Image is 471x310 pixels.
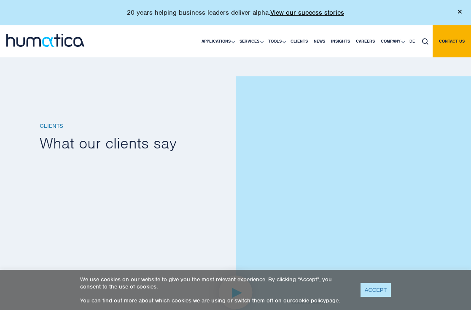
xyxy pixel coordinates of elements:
[353,25,378,57] a: Careers
[433,25,471,57] a: Contact us
[127,8,344,17] p: 20 years helping business leaders deliver alpha.
[422,38,428,45] img: search_icon
[80,297,350,304] p: You can find out more about which cookies we are using or switch them off on our page.
[237,25,265,57] a: Services
[311,25,328,57] a: News
[378,25,406,57] a: Company
[6,34,84,47] img: logo
[288,25,311,57] a: Clients
[361,283,391,297] a: ACCEPT
[199,25,237,57] a: Applications
[270,8,344,17] a: View our success stories
[292,297,326,304] a: cookie policy
[328,25,353,57] a: Insights
[265,25,288,57] a: Tools
[409,38,415,44] span: DE
[80,276,350,290] p: We use cookies on our website to give you the most relevant experience. By clicking “Accept”, you...
[40,123,432,130] h6: CLIENTS
[40,134,432,153] h2: What our clients say
[406,25,418,57] a: DE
